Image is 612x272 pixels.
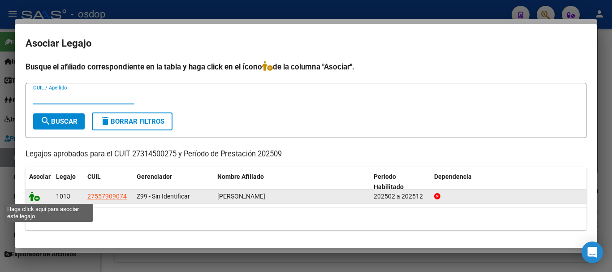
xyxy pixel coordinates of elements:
span: WILLIAMS LUDMILA [217,193,265,200]
datatable-header-cell: Legajo [52,167,84,197]
span: Nombre Afiliado [217,173,264,180]
span: CUIL [87,173,101,180]
span: Z99 - Sin Identificar [137,193,190,200]
div: 1 registros [26,207,586,230]
span: Buscar [40,117,78,125]
mat-icon: delete [100,116,111,126]
div: 202502 a 202512 [374,191,427,202]
span: Dependencia [434,173,472,180]
span: Borrar Filtros [100,117,164,125]
button: Buscar [33,113,85,130]
datatable-header-cell: Periodo Habilitado [370,167,431,197]
span: 27557909074 [87,193,127,200]
datatable-header-cell: Gerenciador [133,167,214,197]
datatable-header-cell: CUIL [84,167,133,197]
h2: Asociar Legajo [26,35,586,52]
div: Open Intercom Messenger [582,242,603,263]
datatable-header-cell: Asociar [26,167,52,197]
mat-icon: search [40,116,51,126]
span: Periodo Habilitado [374,173,404,190]
span: Asociar [29,173,51,180]
h4: Busque el afiliado correspondiente en la tabla y haga click en el ícono de la columna "Asociar". [26,61,586,73]
datatable-header-cell: Nombre Afiliado [214,167,370,197]
p: Legajos aprobados para el CUIT 27314500275 y Período de Prestación 202509 [26,149,586,160]
span: 1013 [56,193,70,200]
button: Borrar Filtros [92,112,172,130]
span: Legajo [56,173,76,180]
datatable-header-cell: Dependencia [431,167,587,197]
span: Gerenciador [137,173,172,180]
